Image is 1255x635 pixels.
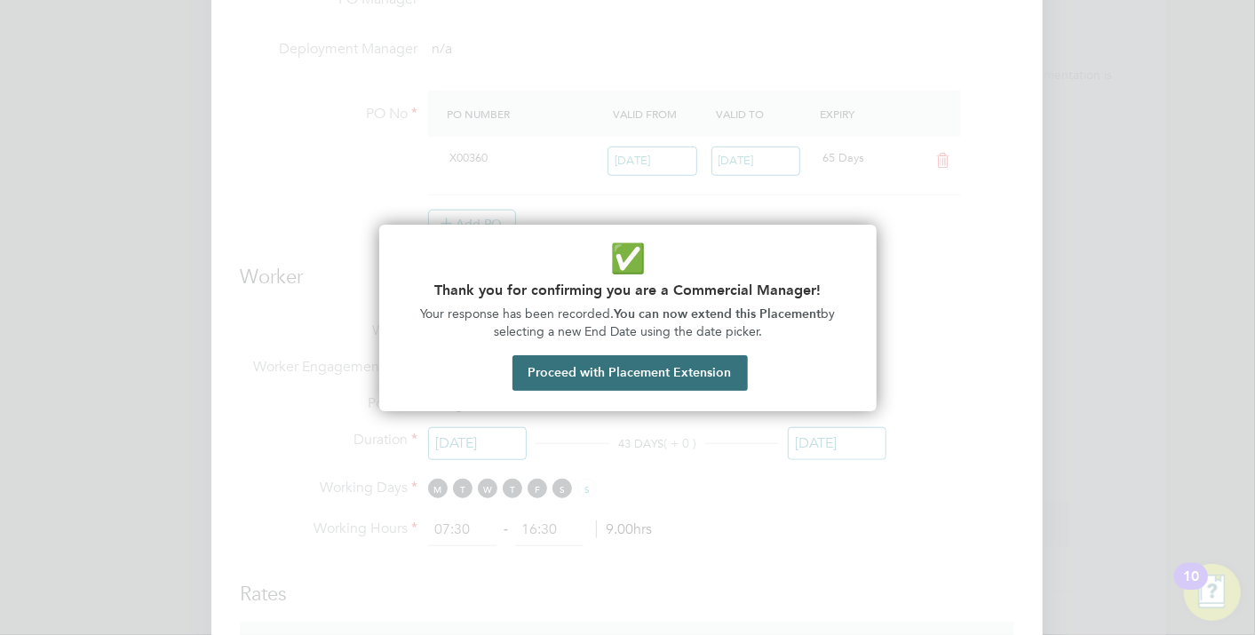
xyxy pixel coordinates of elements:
strong: You can now extend this Placement [615,306,822,321]
div: Commercial Manager Confirmation [379,225,877,411]
button: Proceed with Placement Extension [512,355,748,391]
h2: Thank you for confirming you are a Commercial Manager! [401,282,855,298]
span: Your response has been recorded. [421,306,615,321]
p: ✅ [401,239,855,279]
